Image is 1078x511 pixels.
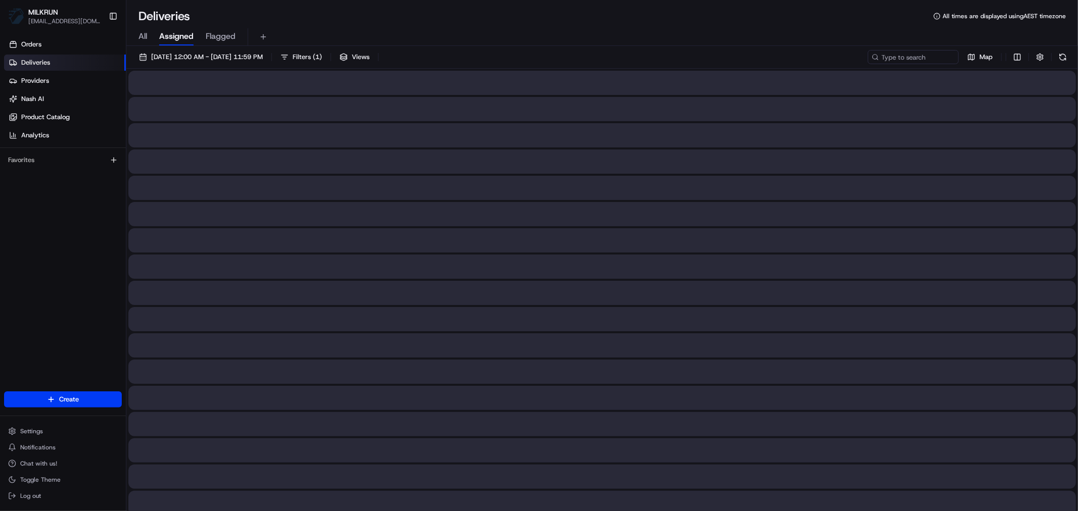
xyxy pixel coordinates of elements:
span: Create [59,395,79,404]
div: Favorites [4,152,122,168]
span: Providers [21,76,49,85]
span: [DATE] 12:00 AM - [DATE] 11:59 PM [151,53,263,62]
span: All [138,30,147,42]
span: Settings [20,427,43,435]
span: Flagged [206,30,236,42]
span: Chat with us! [20,459,57,468]
span: Views [352,53,369,62]
button: [EMAIL_ADDRESS][DOMAIN_NAME] [28,17,101,25]
button: [DATE] 12:00 AM - [DATE] 11:59 PM [134,50,267,64]
button: Create [4,391,122,407]
button: Filters(1) [276,50,326,64]
a: Product Catalog [4,109,126,125]
span: Log out [20,492,41,500]
h1: Deliveries [138,8,190,24]
input: Type to search [868,50,959,64]
button: Toggle Theme [4,473,122,487]
span: Nash AI [21,94,44,104]
button: Log out [4,489,122,503]
span: All times are displayed using AEST timezone [943,12,1066,20]
span: Map [979,53,993,62]
a: Orders [4,36,126,53]
button: MILKRUN [28,7,58,17]
a: Providers [4,73,126,89]
button: MILKRUNMILKRUN[EMAIL_ADDRESS][DOMAIN_NAME] [4,4,105,28]
span: Analytics [21,131,49,140]
a: Deliveries [4,55,126,71]
span: Deliveries [21,58,50,67]
span: Notifications [20,443,56,451]
button: Refresh [1056,50,1070,64]
a: Analytics [4,127,126,143]
button: Chat with us! [4,456,122,471]
span: Product Catalog [21,113,70,122]
button: Views [335,50,374,64]
img: MILKRUN [8,8,24,24]
span: Filters [293,53,322,62]
a: Nash AI [4,91,126,107]
span: Assigned [159,30,194,42]
span: Orders [21,40,41,49]
button: Map [963,50,997,64]
span: ( 1 ) [313,53,322,62]
button: Notifications [4,440,122,454]
span: Toggle Theme [20,476,61,484]
button: Settings [4,424,122,438]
